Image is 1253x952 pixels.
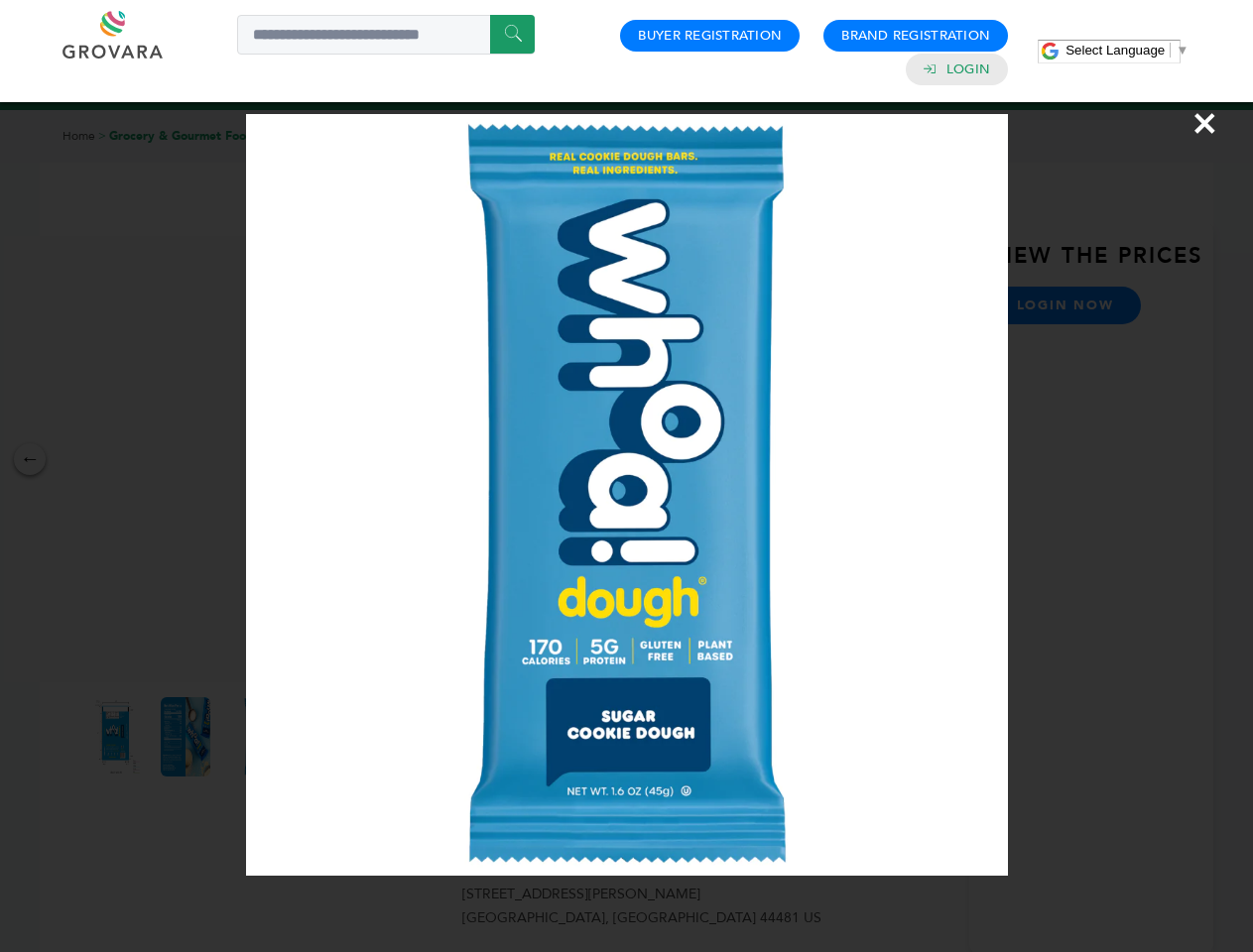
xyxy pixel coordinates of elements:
[237,15,535,55] input: Search a product or brand...
[1191,95,1218,151] span: ×
[1065,43,1189,58] a: Select Language​
[638,27,782,45] a: Buyer Registration
[841,27,990,45] a: Brand Registration
[246,114,1008,876] img: Image Preview
[1065,43,1165,58] span: Select Language
[1176,43,1189,58] span: ▼
[946,60,990,78] a: Login
[1170,43,1171,58] span: ​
